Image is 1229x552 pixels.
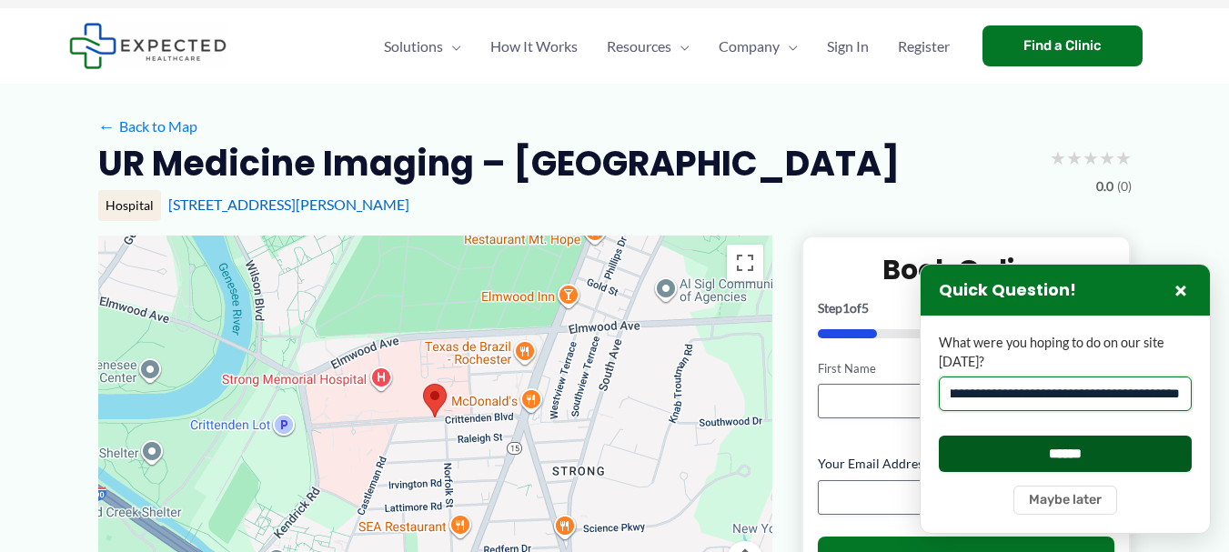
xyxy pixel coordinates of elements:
[592,15,704,78] a: ResourcesMenu Toggle
[98,113,197,140] a: ←Back to Map
[384,15,443,78] span: Solutions
[719,15,780,78] span: Company
[939,334,1192,371] label: What were you hoping to do on our site [DATE]?
[898,15,950,78] span: Register
[818,252,1115,287] h2: Book Online
[671,15,690,78] span: Menu Toggle
[1099,141,1115,175] span: ★
[369,15,476,78] a: SolutionsMenu Toggle
[1117,175,1132,198] span: (0)
[98,190,161,221] div: Hospital
[818,302,1115,315] p: Step of
[168,196,409,213] a: [STREET_ADDRESS][PERSON_NAME]
[818,455,1115,473] label: Your Email Address
[1096,175,1113,198] span: 0.0
[1013,486,1117,515] button: Maybe later
[818,360,961,377] label: First Name
[1066,141,1083,175] span: ★
[861,300,869,316] span: 5
[369,15,964,78] nav: Primary Site Navigation
[1083,141,1099,175] span: ★
[1170,279,1192,301] button: Close
[607,15,671,78] span: Resources
[443,15,461,78] span: Menu Toggle
[842,300,850,316] span: 1
[490,15,578,78] span: How It Works
[883,15,964,78] a: Register
[939,280,1076,301] h3: Quick Question!
[1115,141,1132,175] span: ★
[982,25,1143,66] a: Find a Clinic
[1050,141,1066,175] span: ★
[476,15,592,78] a: How It Works
[98,141,900,186] h2: UR Medicine Imaging – [GEOGRAPHIC_DATA]
[780,15,798,78] span: Menu Toggle
[727,245,763,281] button: Toggle fullscreen view
[827,15,869,78] span: Sign In
[69,23,227,69] img: Expected Healthcare Logo - side, dark font, small
[98,117,116,135] span: ←
[812,15,883,78] a: Sign In
[704,15,812,78] a: CompanyMenu Toggle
